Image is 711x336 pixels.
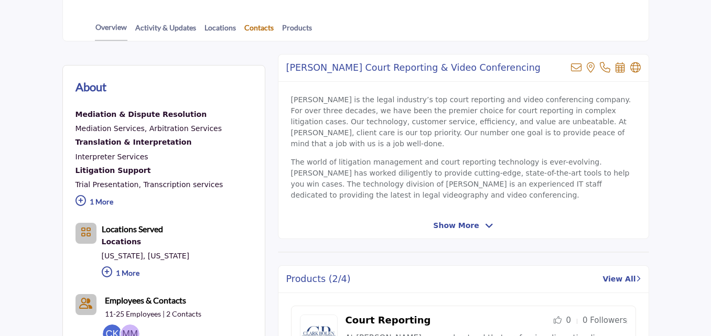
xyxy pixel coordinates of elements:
[244,22,274,40] a: Contacts
[102,225,163,234] a: Locations Served
[76,223,96,244] button: Category Icon
[149,124,222,133] a: Arbitration Services
[433,220,479,231] span: Show More
[291,94,636,149] p: [PERSON_NAME] is the legal industry’s top court reporting and video conferencing company. For ove...
[76,294,96,315] button: Contact-Employee Icon
[566,316,571,325] span: 0
[105,294,186,307] a: Employees & Contacts
[76,164,223,178] div: Services to assist during litigation process
[346,315,431,326] a: Court Reporting
[76,180,141,189] a: Trial Presentation,
[76,294,96,315] a: Link of redirect to contact page
[76,136,223,149] div: Language services for multilingual legal matters
[105,295,186,305] b: Employees & Contacts
[102,235,190,249] a: Locations
[148,252,189,260] a: [US_STATE]
[76,108,223,122] div: Facilitating settlement and resolving conflicts
[76,136,223,149] a: Translation & Interpretation
[135,22,197,40] a: Activity & Updates
[76,78,106,95] h2: About
[143,180,223,189] a: Transcription services
[204,22,236,40] a: Locations
[102,263,190,286] p: 1 More
[76,192,223,214] p: 1 More
[76,124,147,133] a: Mediation Services,
[102,252,146,260] a: [US_STATE],
[602,274,640,285] a: View All
[286,62,541,73] h2: Clark Bolen Court Reporting & Video Conferencing
[76,108,223,122] a: Mediation & Dispute Resolution
[76,164,223,178] a: Litigation Support
[583,316,627,325] span: 0 Followers
[286,274,351,285] h2: Products (2/4)
[76,153,148,161] a: Interpreter Services
[291,157,636,201] p: The world of litigation management and court reporting technology is ever-evolving. [PERSON_NAME]...
[95,21,127,41] a: Overview
[282,22,313,40] a: Products
[102,224,163,234] b: Locations Served
[105,309,201,319] a: 11-25 Employees | 2 Contacts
